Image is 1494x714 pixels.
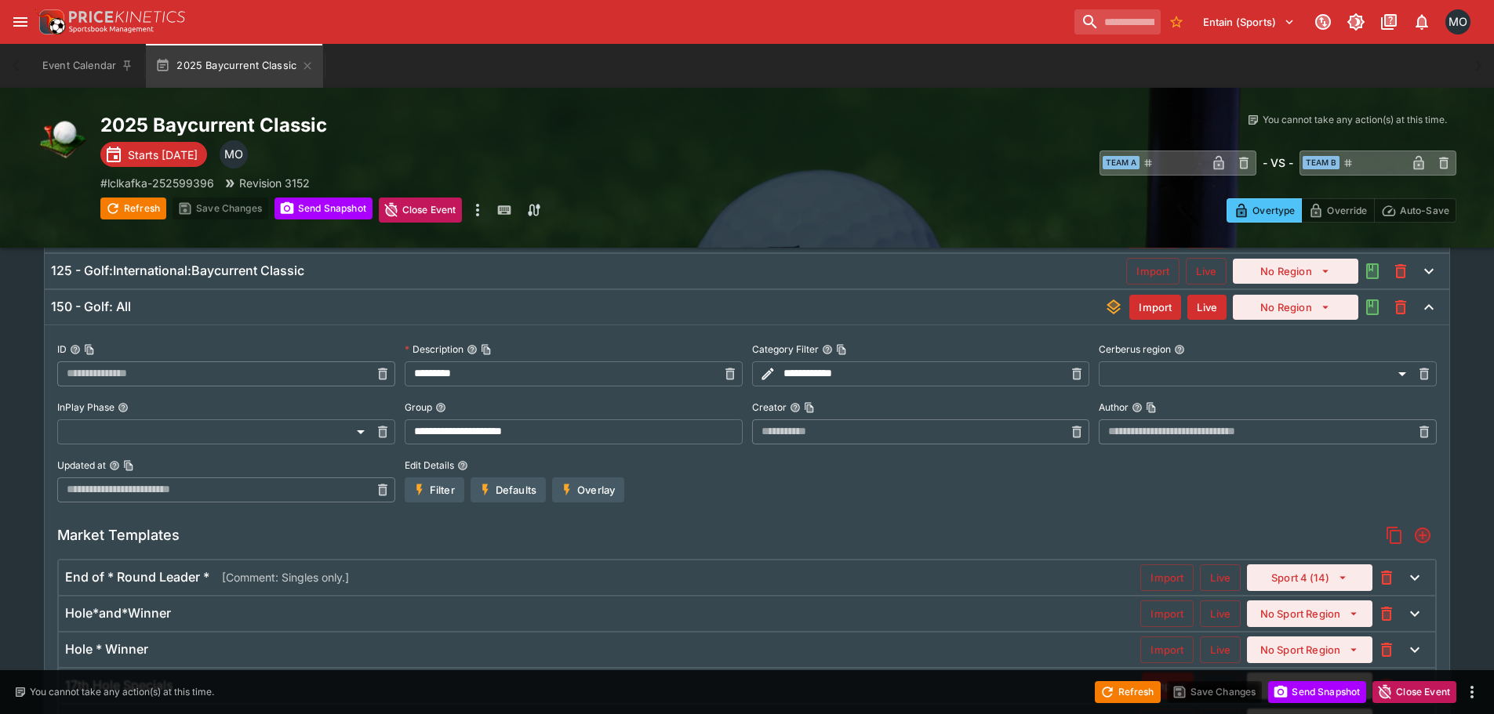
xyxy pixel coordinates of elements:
button: Copy Market Templates [1380,521,1409,549]
p: Edit Details [405,458,454,472]
button: CreatorCopy To Clipboard [790,402,801,413]
button: Import [1126,258,1180,285]
button: Add [1409,521,1437,549]
p: InPlay Phase [57,400,115,414]
button: Live [1187,295,1227,320]
button: Category FilterCopy To Clipboard [822,344,833,355]
input: search [1074,9,1161,34]
button: Matt Oliver [1441,5,1475,39]
button: more [468,198,487,223]
p: Starts [DATE] [128,147,198,163]
img: Sportsbook Management [69,26,154,33]
button: Sport 4 (14) [1247,564,1372,591]
button: Import [1129,295,1181,320]
button: Cerberus region [1174,344,1185,355]
button: Toggle light/dark mode [1342,8,1370,36]
p: Description [405,343,463,356]
button: Import [1140,600,1194,627]
button: Close Event [1372,681,1456,703]
button: Refresh [1095,681,1161,703]
button: Documentation [1375,8,1403,36]
button: IDCopy To Clipboard [70,344,81,355]
button: Copy To Clipboard [481,344,492,355]
p: Cerberus region [1099,343,1171,356]
button: Override [1301,198,1374,223]
p: ID [57,343,67,356]
button: Copy To Clipboard [1146,402,1157,413]
button: Connected to PK [1309,8,1337,36]
p: Creator [752,400,787,414]
p: Updated at [57,458,106,472]
div: Start From [1227,198,1456,223]
button: Send Snapshot [274,198,373,219]
button: Audit the Template Change History [1358,293,1387,321]
button: Overtype [1227,198,1302,223]
p: Author [1099,400,1129,414]
div: Matt Oliver [1445,9,1470,34]
button: Close Event [379,198,463,223]
button: Copy To Clipboard [804,402,815,413]
img: PriceKinetics [69,11,185,23]
img: PriceKinetics Logo [35,6,66,38]
button: Live [1200,636,1241,663]
button: DescriptionCopy To Clipboard [467,344,478,355]
button: Send Snapshot [1268,681,1366,703]
button: No Region [1233,295,1358,320]
button: Import [1140,564,1194,591]
button: No Bookmarks [1164,9,1189,34]
button: Edit Details [457,460,468,471]
button: No Region [1233,259,1358,284]
p: Auto-Save [1400,202,1449,219]
button: Copy To Clipboard [836,344,847,355]
button: Import [1140,636,1194,663]
button: AuthorCopy To Clipboard [1132,402,1143,413]
button: No Sport Region [1247,600,1372,627]
h6: Hole*and*Winner [65,605,171,622]
span: Team A [1103,156,1140,169]
p: Group [405,400,432,414]
h6: 125 - Golf:International:Baycurrent Classic [51,263,304,279]
button: This will delete the selected template. You will still need to Save Template changes to commit th... [1387,293,1415,321]
p: You cannot take any action(s) at this time. [1263,113,1447,127]
button: more [1463,683,1481,701]
div: Matthew Oliver [220,140,248,169]
button: InPlay Phase [118,402,129,413]
p: Overtype [1252,202,1295,219]
p: [Comment: Singles only.] [222,569,349,585]
h6: Hole * Winner [65,641,148,658]
p: Category Filter [752,343,819,356]
svg: This template contains underlays - Event update times may be slower as a result. [1104,298,1123,317]
h2: Copy To Clipboard [100,113,779,137]
h6: End of * Round Leader * [65,569,209,585]
button: This will delete the selected template. You will still need to Save Template changes to commit th... [1387,257,1415,285]
button: Copy To Clipboard [84,344,95,355]
p: Copy To Clipboard [100,175,214,191]
button: Copy To Clipboard [123,460,134,471]
button: Updated atCopy To Clipboard [109,460,120,471]
button: Defaults [471,477,546,502]
p: You cannot take any action(s) at this time. [30,685,214,699]
h5: Market Templates [57,526,180,544]
button: Select Tenant [1194,9,1304,34]
span: Team B [1303,156,1340,169]
button: Refresh [100,198,166,219]
button: Audit the Template Change History [1358,257,1387,285]
button: Live [1186,258,1227,285]
button: Event Calendar [33,44,143,88]
button: Group [435,402,446,413]
img: golf.png [38,113,88,163]
button: open drawer [6,8,35,36]
p: Revision 3152 [239,175,310,191]
button: Overlay [552,477,624,502]
p: Override [1327,202,1367,219]
button: Live [1200,600,1241,627]
h6: - VS - [1263,154,1293,171]
h6: 150 - Golf: All [51,299,131,315]
button: Live [1200,564,1241,591]
button: 2025 Baycurrent Classic [146,44,323,88]
button: Filter [405,477,464,502]
button: Notifications [1408,8,1436,36]
button: Auto-Save [1374,198,1456,223]
button: No Sport Region [1247,636,1372,663]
